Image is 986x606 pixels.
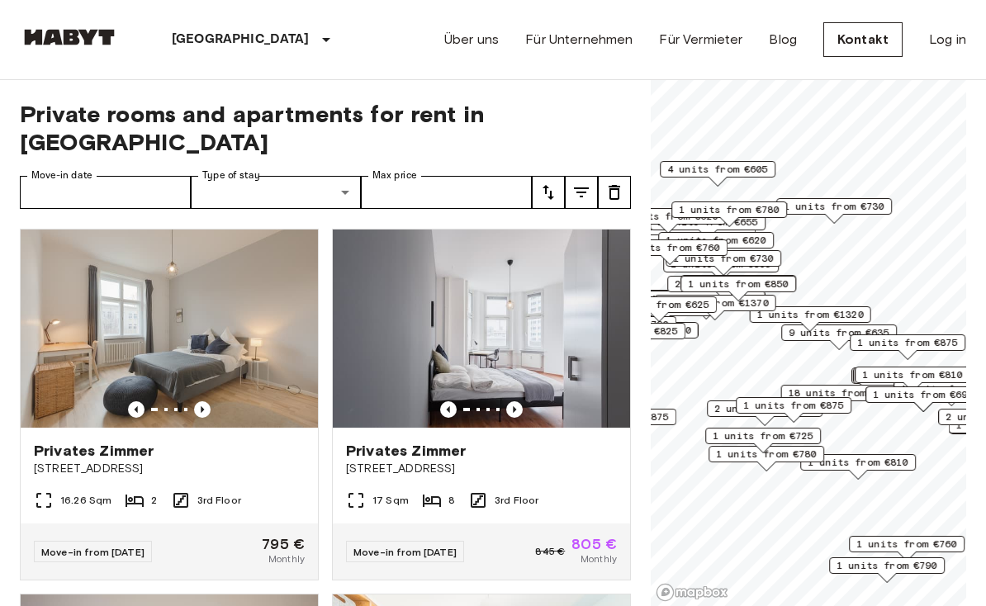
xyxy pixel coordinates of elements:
span: 2 units from €875 [568,410,669,424]
a: Für Vermieter [659,30,742,50]
div: Map marker [612,239,728,265]
div: Map marker [577,322,699,348]
a: Für Unternehmen [525,30,633,50]
div: Map marker [667,276,783,301]
div: Map marker [658,232,774,258]
span: 2 [151,493,157,508]
span: 8 [448,493,455,508]
div: Map marker [781,324,897,350]
div: Map marker [776,198,892,224]
span: 18 units from €650 [789,386,895,400]
span: 1 units from €760 [619,240,720,255]
button: tune [598,176,631,209]
span: 1 units from €620 [618,209,718,224]
span: 1 units from €695 [873,387,974,402]
div: Map marker [829,557,945,583]
span: 1 units from €620 [666,233,766,248]
a: Mapbox logo [656,583,728,602]
button: tune [532,176,565,209]
span: 4 units from €605 [667,162,768,177]
span: 1 units from €725 [713,428,813,443]
span: Privates Zimmer [34,441,154,461]
span: 2 units from €865 [714,401,815,416]
span: 12 units from €645 [652,291,758,306]
div: Map marker [853,367,969,393]
div: Map marker [680,276,796,301]
img: Marketing picture of unit DE-01-078-004-02H [21,230,318,428]
a: Kontakt [823,22,903,57]
span: Move-in from [DATE] [353,546,457,558]
span: [STREET_ADDRESS] [34,461,305,477]
div: Map marker [707,400,822,426]
div: Map marker [850,334,965,360]
div: Map marker [601,296,717,322]
div: Map marker [750,306,871,332]
button: tune [565,176,598,209]
div: Map marker [671,201,787,227]
button: Previous image [440,401,457,418]
div: Map marker [855,367,970,392]
div: Map marker [851,367,967,393]
span: Monthly [581,552,617,566]
span: 1 units from €1320 [757,307,864,322]
img: Marketing picture of unit DE-01-047-05H [333,230,630,428]
a: Marketing picture of unit DE-01-078-004-02HPrevious imagePrevious imagePrivates Zimmer[STREET_ADD... [20,229,319,580]
button: Previous image [506,401,523,418]
label: Max price [372,168,417,182]
div: Map marker [800,454,916,480]
span: 1 units from €1150 [585,323,691,338]
a: Log in [929,30,966,50]
span: 1 units from €850 [688,277,789,291]
div: Map marker [709,446,824,471]
a: Über uns [444,30,499,50]
button: Previous image [194,401,211,418]
span: Privates Zimmer [346,441,466,461]
a: Marketing picture of unit DE-01-047-05HPrevious imagePrevious imagePrivates Zimmer[STREET_ADDRESS... [332,229,631,580]
div: Map marker [660,161,775,187]
span: 2 units from €655 [675,277,775,291]
img: Habyt [20,29,119,45]
span: 1 units from €760 [856,537,957,552]
span: 1 units from €825 [577,324,678,339]
span: Move-in from [DATE] [41,546,145,558]
span: 17 Sqm [372,493,409,508]
span: 1 units from €810 [862,367,963,382]
span: 805 € [571,537,617,552]
span: Monthly [268,552,305,566]
span: 1 units from €730 [673,251,774,266]
span: 1 units from €780 [679,202,780,217]
span: 1 units from €875 [857,335,958,350]
span: 1 units from €730 [784,199,884,214]
span: 16.26 Sqm [60,493,111,508]
span: Private rooms and apartments for rent in [GEOGRAPHIC_DATA] [20,100,631,156]
a: Blog [769,30,797,50]
label: Type of stay [202,168,260,182]
span: 1 units from €780 [716,447,817,462]
span: 845 € [535,544,565,559]
button: Previous image [128,401,145,418]
div: Map marker [663,256,779,282]
p: [GEOGRAPHIC_DATA] [172,30,310,50]
div: Map marker [655,295,776,320]
input: Choose date [20,176,191,209]
span: 1 units from €810 [808,455,908,470]
span: 1 units from €875 [743,398,844,413]
span: 3rd Floor [495,493,538,508]
span: 795 € [262,537,305,552]
span: 1 units from €1370 [662,296,769,310]
div: Map marker [610,208,726,234]
span: 9 units from €635 [789,325,889,340]
div: Map marker [781,385,903,410]
div: Map marker [705,428,821,453]
label: Move-in date [31,168,92,182]
div: Map marker [849,536,965,561]
span: [STREET_ADDRESS] [346,461,617,477]
div: Map marker [736,397,851,423]
span: 1 units from €790 [837,558,937,573]
span: 3rd Floor [197,493,241,508]
div: Map marker [865,386,981,412]
span: 2 units from €625 [609,297,709,312]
